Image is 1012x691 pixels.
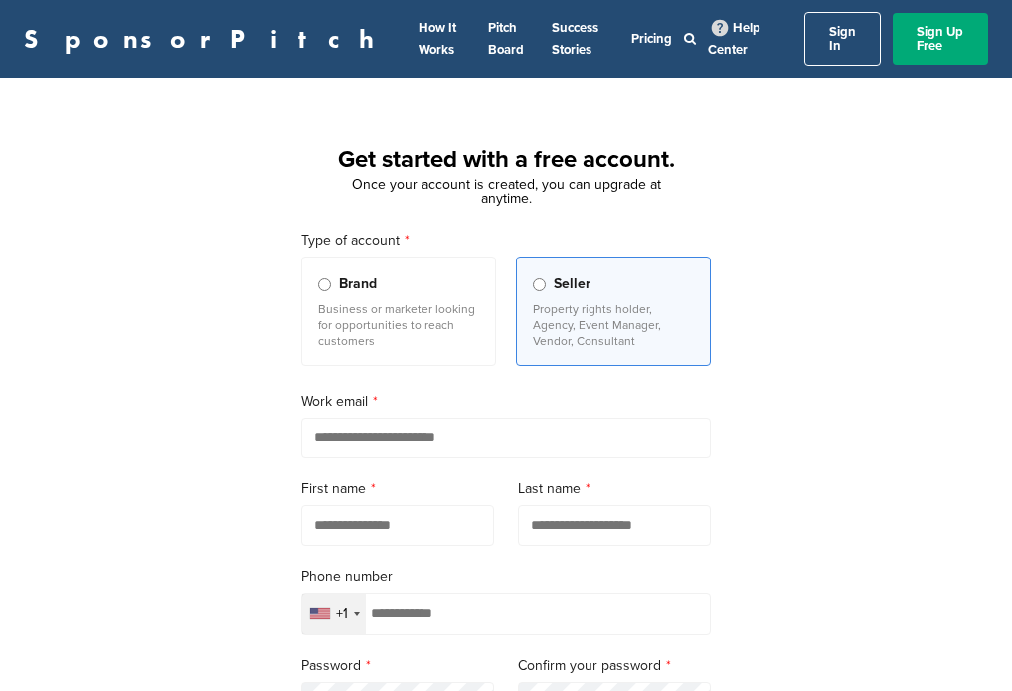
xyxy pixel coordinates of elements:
[301,230,711,252] label: Type of account
[552,20,598,58] a: Success Stories
[554,273,590,295] span: Seller
[631,31,672,47] a: Pricing
[708,16,760,62] a: Help Center
[339,273,377,295] span: Brand
[804,12,881,66] a: Sign In
[301,566,711,588] label: Phone number
[301,478,494,500] label: First name
[318,301,479,349] p: Business or marketer looking for opportunities to reach customers
[419,20,456,58] a: How It Works
[301,391,711,413] label: Work email
[318,278,331,291] input: Brand Business or marketer looking for opportunities to reach customers
[518,478,711,500] label: Last name
[24,26,387,52] a: SponsorPitch
[352,176,661,207] span: Once your account is created, you can upgrade at anytime.
[893,13,988,65] a: Sign Up Free
[302,594,366,634] div: Selected country
[277,142,735,178] h1: Get started with a free account.
[533,278,546,291] input: Seller Property rights holder, Agency, Event Manager, Vendor, Consultant
[533,301,694,349] p: Property rights holder, Agency, Event Manager, Vendor, Consultant
[488,20,524,58] a: Pitch Board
